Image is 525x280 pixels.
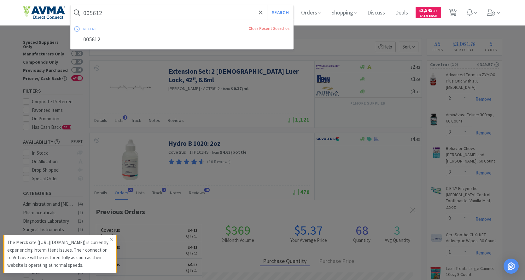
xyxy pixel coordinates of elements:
p: The Merck site ([URL][DOMAIN_NAME]) is currently experiencing intermittent issues. Their connecti... [7,239,110,269]
span: $ [419,9,421,13]
div: Open Intercom Messenger [504,259,519,274]
img: e4e33dab9f054f5782a47901c742baa9_102.png [23,6,65,19]
a: Deals [393,10,411,16]
a: $2,545.58Cash Back [416,4,441,21]
a: 55 [446,11,459,16]
input: Search by item, sku, manufacturer, ingredient, size... [71,5,294,20]
button: Search [267,5,293,20]
div: recent [83,24,173,34]
a: Discuss [365,10,388,16]
span: 2,545 [419,7,437,13]
span: Cash Back [419,14,437,18]
a: Clear Recent Searches [248,26,289,31]
span: . 58 [433,9,437,13]
div: 005612 [71,34,294,45]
